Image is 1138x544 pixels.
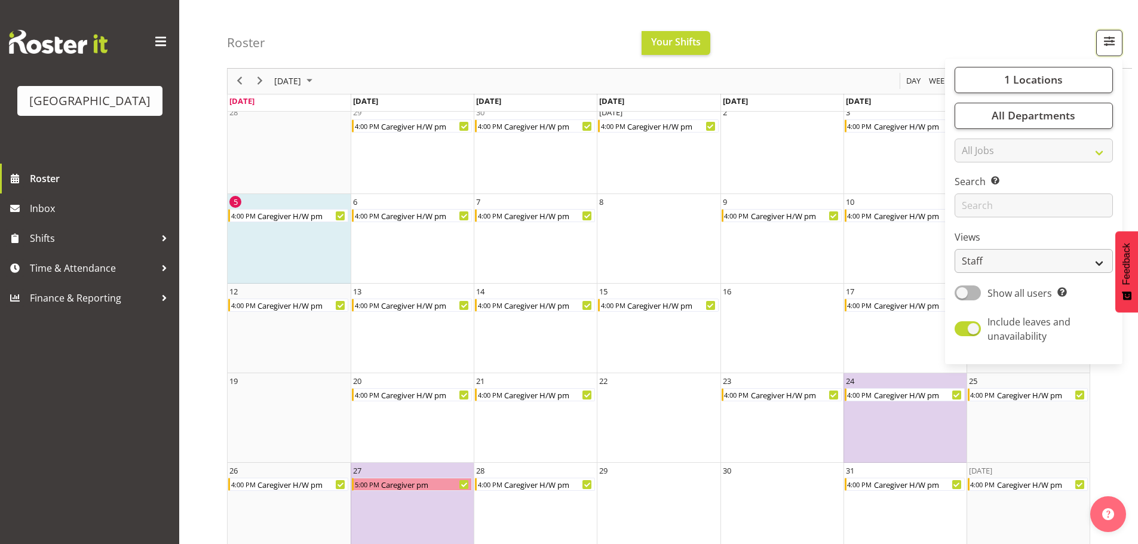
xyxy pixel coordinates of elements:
[598,299,718,312] div: Caregiver H/W pm Begin From Wednesday, October 15, 2025 at 4:00:00 PM GMT+13:00 Ends At Wednesday...
[626,299,717,311] div: Caregiver H/W pm
[1115,231,1138,312] button: Feedback - Show survey
[30,289,155,307] span: Finance & Reporting
[228,209,348,222] div: Caregiver H/W pm Begin From Sunday, October 5, 2025 at 4:00:00 PM GMT+13:00 Ends At Sunday, Octob...
[722,388,842,401] div: Caregiver H/W pm Begin From Thursday, October 23, 2025 at 4:00:00 PM GMT+13:00 Ends At Thursday, ...
[256,210,348,222] div: Caregiver H/W pm
[626,120,717,132] div: Caregiver H/W pm
[651,35,701,48] span: Your Shifts
[230,210,256,222] div: 4:00 PM
[232,74,248,89] button: Previous
[968,388,1088,401] div: Caregiver H/W pm Begin From Saturday, October 25, 2025 at 4:00:00 PM GMT+13:00 Ends At Saturday, ...
[846,299,873,311] div: 4:00 PM
[354,299,380,311] div: 4:00 PM
[600,120,626,132] div: 4:00 PM
[928,74,950,89] span: Week
[503,120,594,132] div: Caregiver H/W pm
[475,119,595,133] div: Caregiver H/W pm Begin From Tuesday, September 30, 2025 at 4:00:00 PM GMT+13:00 Ends At Tuesday, ...
[843,105,967,194] td: Friday, October 3, 2025
[1004,73,1063,87] span: 1 Locations
[354,478,380,490] div: 5:00 PM
[996,389,1087,401] div: Caregiver H/W pm
[969,465,992,477] div: [DATE]
[252,74,268,89] button: Next
[474,194,597,284] td: Tuesday, October 7, 2025
[845,119,965,133] div: Caregiver H/W pm Begin From Friday, October 3, 2025 at 4:00:00 PM GMT+13:00 Ends At Friday, Octob...
[352,119,472,133] div: Caregiver H/W pm Begin From Monday, September 29, 2025 at 4:00:00 PM GMT+13:00 Ends At Monday, Se...
[30,229,155,247] span: Shifts
[229,375,238,387] div: 19
[380,478,471,490] div: Caregiver pm
[351,194,474,284] td: Monday, October 6, 2025
[599,196,603,208] div: 8
[723,389,750,401] div: 4:00 PM
[351,284,474,373] td: Monday, October 13, 2025
[873,210,964,222] div: Caregiver H/W pm
[720,105,843,194] td: Thursday, October 2, 2025
[723,210,750,222] div: 4:00 PM
[720,373,843,463] td: Thursday, October 23, 2025
[904,74,923,89] button: Timeline Day
[642,31,710,55] button: Your Shifts
[229,196,241,208] div: 5
[476,285,484,297] div: 14
[228,373,351,463] td: Sunday, October 19, 2025
[968,478,1088,491] div: Caregiver H/W pm Begin From Saturday, November 1, 2025 at 4:00:00 PM GMT+13:00 Ends At Saturday, ...
[475,209,595,222] div: Caregiver H/W pm Begin From Tuesday, October 7, 2025 at 4:00:00 PM GMT+13:00 Ends At Tuesday, Oct...
[380,210,471,222] div: Caregiver H/W pm
[599,465,608,477] div: 29
[380,389,471,401] div: Caregiver H/W pm
[474,105,597,194] td: Tuesday, September 30, 2025
[599,285,608,297] div: 15
[750,389,841,401] div: Caregiver H/W pm
[503,478,594,490] div: Caregiver H/W pm
[229,96,254,106] span: [DATE]
[750,210,841,222] div: Caregiver H/W pm
[250,69,270,94] div: next period
[845,299,965,312] div: Caregiver H/W pm Begin From Friday, October 17, 2025 at 4:00:00 PM GMT+13:00 Ends At Friday, Octo...
[354,120,380,132] div: 4:00 PM
[352,388,472,401] div: Caregiver H/W pm Begin From Monday, October 20, 2025 at 4:00:00 PM GMT+13:00 Ends At Monday, Octo...
[846,465,854,477] div: 31
[230,478,256,490] div: 4:00 PM
[354,389,380,401] div: 4:00 PM
[228,299,348,312] div: Caregiver H/W pm Begin From Sunday, October 12, 2025 at 4:00:00 PM GMT+13:00 Ends At Sunday, Octo...
[845,388,965,401] div: Caregiver H/W pm Begin From Friday, October 24, 2025 at 4:00:00 PM GMT+13:00 Ends At Friday, Octo...
[227,36,265,50] h4: Roster
[270,69,320,94] div: October 2025
[477,389,503,401] div: 4:00 PM
[845,478,965,491] div: Caregiver H/W pm Begin From Friday, October 31, 2025 at 4:00:00 PM GMT+13:00 Ends At Friday, Octo...
[955,67,1113,93] button: 1 Locations
[873,120,964,132] div: Caregiver H/W pm
[30,259,155,277] span: Time & Attendance
[970,478,996,490] div: 4:00 PM
[1096,30,1122,56] button: Filter Shifts
[992,109,1075,123] span: All Departments
[353,375,361,387] div: 20
[955,194,1113,218] input: Search
[600,299,626,311] div: 4:00 PM
[846,196,854,208] div: 10
[846,210,873,222] div: 4:00 PM
[597,105,720,194] td: Wednesday, October 1, 2025
[720,194,843,284] td: Thursday, October 9, 2025
[873,299,964,311] div: Caregiver H/W pm
[987,287,1052,300] span: Show all users
[846,106,850,118] div: 3
[477,120,503,132] div: 4:00 PM
[477,299,503,311] div: 4:00 PM
[228,284,351,373] td: Sunday, October 12, 2025
[723,196,727,208] div: 9
[723,106,727,118] div: 2
[967,373,1090,463] td: Saturday, October 25, 2025
[256,478,348,490] div: Caregiver H/W pm
[352,478,472,491] div: Caregiver pm Begin From Monday, October 27, 2025 at 5:00:00 PM GMT+13:00 Ends At Monday, October ...
[845,209,965,222] div: Caregiver H/W pm Begin From Friday, October 10, 2025 at 4:00:00 PM GMT+13:00 Ends At Friday, Octo...
[955,175,1113,189] label: Search
[955,103,1113,129] button: All Departments
[353,285,361,297] div: 13
[475,478,595,491] div: Caregiver H/W pm Begin From Tuesday, October 28, 2025 at 4:00:00 PM GMT+13:00 Ends At Tuesday, Oc...
[597,284,720,373] td: Wednesday, October 15, 2025
[843,194,967,284] td: Friday, October 10, 2025
[380,299,471,311] div: Caregiver H/W pm
[597,194,720,284] td: Wednesday, October 8, 2025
